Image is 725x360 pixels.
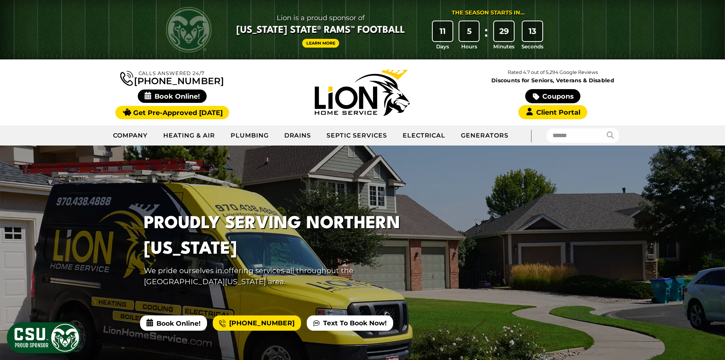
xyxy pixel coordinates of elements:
a: Coupons [525,89,580,103]
a: Get Pre-Approved [DATE] [115,106,229,119]
a: Company [105,126,156,145]
a: [PHONE_NUMBER] [213,315,301,331]
span: Seconds [521,43,543,50]
p: Rated 4.7 out of 5,294 Google Reviews [457,68,648,77]
span: Discounts for Seniors, Veterans & Disabled [459,78,647,83]
span: Hours [461,43,477,50]
div: The Season Starts in... [452,9,525,17]
div: : [482,21,490,51]
img: CSU Sponsor Badge [6,321,82,354]
p: We pride ourselves in offering services all throughout the [GEOGRAPHIC_DATA][US_STATE] area. [144,265,421,287]
a: Learn More [302,39,339,48]
img: CSU Rams logo [166,7,212,53]
span: Days [436,43,449,50]
span: Book Online! [138,90,207,103]
h1: PROUDLY SERVING NORTHERN [US_STATE] [144,211,421,262]
span: Lion is a proud sponsor of [236,12,405,24]
a: Drains [277,126,319,145]
a: Generators [453,126,516,145]
a: Electrical [395,126,454,145]
a: Plumbing [223,126,277,145]
a: Septic Services [319,126,395,145]
div: 13 [523,21,542,41]
div: 29 [494,21,514,41]
span: Minutes [493,43,515,50]
div: 11 [433,21,453,41]
div: 5 [459,21,479,41]
a: [PHONE_NUMBER] [120,69,224,86]
div: | [516,125,547,146]
span: Book Online! [140,315,207,331]
span: [US_STATE] State® Rams™ Football [236,24,405,37]
img: Lion Home Service [315,69,410,116]
a: Client Portal [518,105,587,119]
a: Text To Book Now! [307,315,393,331]
a: Heating & Air [156,126,223,145]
